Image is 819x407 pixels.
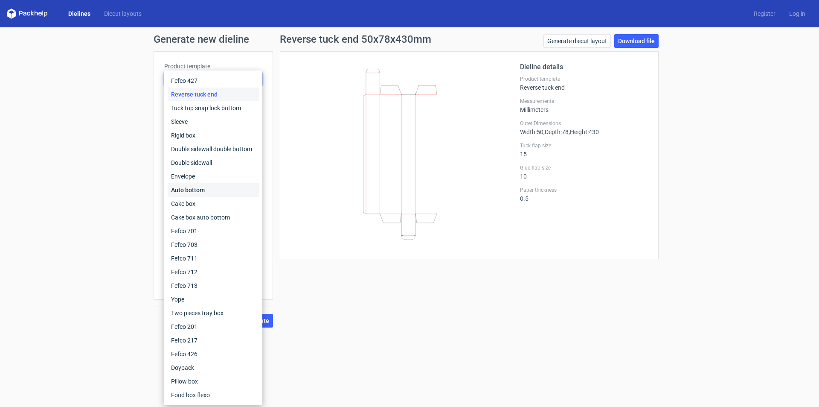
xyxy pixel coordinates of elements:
[168,361,259,375] div: Doypack
[61,9,97,18] a: Dielines
[164,62,262,70] label: Product template
[543,129,569,135] span: , Depth : 78
[280,34,431,44] h1: Reverse tuck end 50x78x430mm
[168,74,259,88] div: Fefco 427
[168,347,259,361] div: Fefco 426
[520,129,543,135] span: Width : 50
[168,115,259,129] div: Sleeve
[782,9,812,18] a: Log in
[168,101,259,115] div: Tuck top snap lock bottom
[747,9,782,18] a: Register
[520,76,648,82] label: Product template
[168,142,259,156] div: Double sidewall double bottom
[154,34,665,44] h1: Generate new dieline
[168,252,259,265] div: Fefco 711
[168,320,259,334] div: Fefco 201
[168,170,259,183] div: Envelope
[520,164,648,171] label: Glue flap size
[520,142,648,158] div: 15
[168,183,259,197] div: Auto bottom
[520,120,648,127] label: Outer Dimensions
[543,34,611,48] a: Generate diecut layout
[168,88,259,101] div: Reverse tuck end
[168,375,259,388] div: Pillow box
[168,211,259,224] div: Cake box auto bottom
[168,265,259,279] div: Fefco 712
[168,279,259,293] div: Fefco 713
[168,224,259,238] div: Fefco 701
[168,388,259,402] div: Food box flexo
[520,142,648,149] label: Tuck flap size
[168,306,259,320] div: Two pieces tray box
[520,76,648,91] div: Reverse tuck end
[520,187,648,202] div: 0.5
[520,187,648,193] label: Paper thickness
[168,156,259,170] div: Double sidewall
[168,129,259,142] div: Rigid box
[168,293,259,306] div: Yope
[520,98,648,113] div: Millimeters
[614,34,659,48] a: Download file
[520,164,648,180] div: 10
[168,238,259,252] div: Fefco 703
[569,129,599,135] span: , Height : 430
[168,197,259,211] div: Cake box
[520,98,648,105] label: Measurements
[97,9,148,18] a: Diecut layouts
[520,62,648,72] h2: Dieline details
[168,334,259,347] div: Fefco 217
